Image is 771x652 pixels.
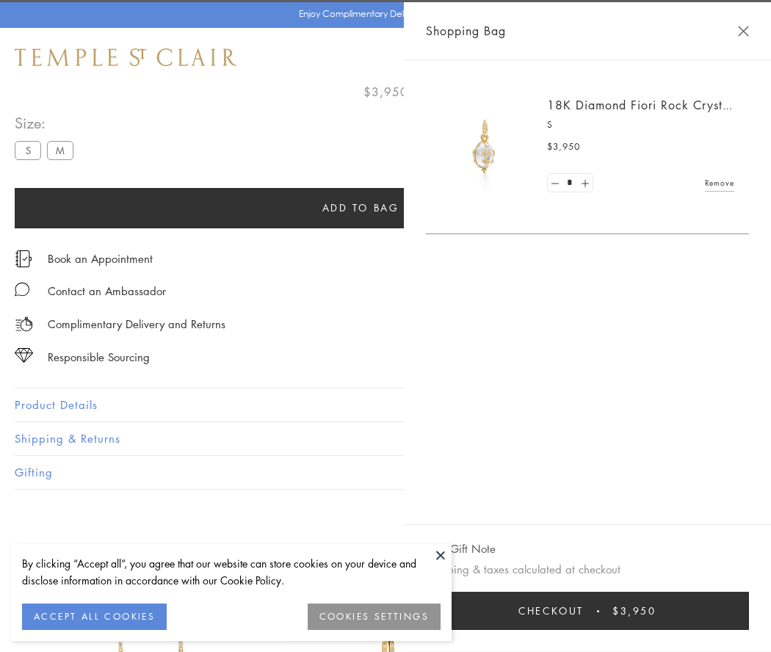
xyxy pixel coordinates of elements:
button: Close Shopping Bag [738,26,749,37]
label: S [15,141,41,159]
div: Responsible Sourcing [48,348,150,366]
span: Checkout [518,603,584,619]
div: Contact an Ambassador [48,282,166,300]
span: $3,950 [547,140,580,154]
a: Set quantity to 2 [577,174,592,192]
button: Checkout $3,950 [426,592,749,630]
img: icon_delivery.svg [15,315,33,333]
a: Remove [705,175,734,191]
button: Gifting [15,456,756,489]
div: By clicking “Accept all”, you agree that our website can store cookies on your device and disclos... [22,555,441,589]
span: $3,950 [363,82,408,101]
p: Complimentary Delivery and Returns [48,315,225,333]
label: M [47,141,73,159]
button: ACCEPT ALL COOKIES [22,604,167,630]
img: MessageIcon-01_2.svg [15,282,29,297]
span: Size: [15,111,79,135]
p: Enjoy Complimentary Delivery & Returns [299,7,466,21]
button: Shipping & Returns [15,422,756,455]
p: S [547,117,734,132]
img: icon_sourcing.svg [15,348,33,363]
span: Shopping Bag [426,21,506,40]
button: Product Details [15,388,756,421]
span: $3,950 [612,603,656,619]
a: Set quantity to 0 [548,174,562,192]
img: P51889-E11FIORI [441,103,529,191]
img: Temple St. Clair [15,48,236,66]
span: Add to bag [322,200,399,216]
a: Book an Appointment [48,250,153,267]
img: icon_appointment.svg [15,250,32,267]
h3: You May Also Like [37,542,734,565]
button: Add to bag [15,188,706,228]
button: Add Gift Note [426,540,496,558]
button: COOKIES SETTINGS [308,604,441,630]
p: Shipping & taxes calculated at checkout [426,560,749,579]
